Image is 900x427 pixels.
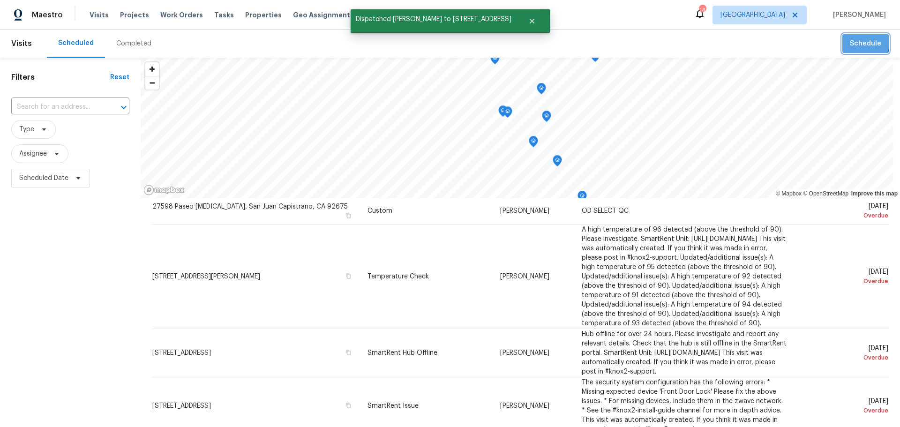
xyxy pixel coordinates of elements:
[851,190,898,197] a: Improve this map
[803,190,848,197] a: OpenStreetMap
[803,398,888,415] span: [DATE]
[542,111,551,125] div: Map marker
[344,272,352,280] button: Copy Address
[517,12,547,30] button: Close
[537,83,546,97] div: Map marker
[152,203,348,210] span: 27598 Paseo [MEDICAL_DATA], San Juan Capistrano, CA 92675
[367,208,392,214] span: Custom
[145,76,159,90] button: Zoom out
[503,106,512,121] div: Map marker
[120,10,149,20] span: Projects
[58,38,94,48] div: Scheduled
[500,350,549,356] span: [PERSON_NAME]
[776,190,802,197] a: Mapbox
[19,149,47,158] span: Assignee
[803,277,888,286] div: Overdue
[498,105,508,120] div: Map marker
[344,348,352,357] button: Copy Address
[842,34,889,53] button: Schedule
[11,33,32,54] span: Visits
[803,353,888,362] div: Overdue
[529,136,538,150] div: Map marker
[152,403,211,409] span: [STREET_ADDRESS]
[90,10,109,20] span: Visits
[577,191,587,205] div: Map marker
[367,403,419,409] span: SmartRent Issue
[152,350,211,356] span: [STREET_ADDRESS]
[367,273,429,280] span: Temperature Check
[293,10,354,20] span: Geo Assignments
[500,208,549,214] span: [PERSON_NAME]
[490,53,500,67] div: Map marker
[582,208,629,214] span: OD SELECT QC
[850,38,881,50] span: Schedule
[720,10,785,20] span: [GEOGRAPHIC_DATA]
[11,73,110,82] h1: Filters
[141,58,893,198] canvas: Map
[32,10,63,20] span: Maestro
[803,269,888,286] span: [DATE]
[160,10,203,20] span: Work Orders
[803,345,888,362] span: [DATE]
[116,39,151,48] div: Completed
[19,125,34,134] span: Type
[19,173,68,183] span: Scheduled Date
[214,12,234,18] span: Tasks
[803,406,888,415] div: Overdue
[803,203,888,220] span: [DATE]
[344,211,352,220] button: Copy Address
[245,10,282,20] span: Properties
[582,226,786,327] span: A high temperature of 96 detected (above the threshold of 90). Please investigate. SmartRent Unit...
[500,273,549,280] span: [PERSON_NAME]
[143,185,185,195] a: Mapbox homepage
[110,73,129,82] div: Reset
[117,101,130,114] button: Open
[11,100,103,114] input: Search for an address...
[829,10,886,20] span: [PERSON_NAME]
[591,51,600,65] div: Map marker
[344,401,352,410] button: Copy Address
[145,62,159,76] button: Zoom in
[351,9,517,29] span: Dispatched [PERSON_NAME] to [STREET_ADDRESS]
[500,403,549,409] span: [PERSON_NAME]
[699,6,705,15] div: 14
[803,211,888,220] div: Overdue
[367,350,437,356] span: SmartRent Hub Offline
[582,331,787,375] span: Hub offline for over 24 hours. Please investigate and report any relevant details. Check that the...
[152,273,260,280] span: [STREET_ADDRESS][PERSON_NAME]
[553,155,562,170] div: Map marker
